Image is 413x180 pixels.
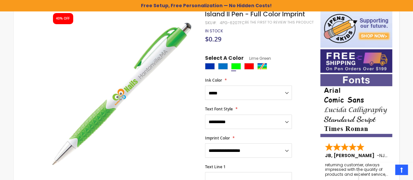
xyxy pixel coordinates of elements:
[220,20,245,25] div: 4PG-6207FC
[325,152,377,159] span: JB, [PERSON_NAME]
[205,35,221,43] span: $0.29
[205,135,230,141] span: Imprint Color
[320,74,392,137] img: font-personalization-examples
[205,106,233,112] span: Text Font Style
[205,20,217,25] strong: SKU
[320,49,392,73] img: Free shipping on orders over $199
[320,10,392,48] img: 4pens 4 kids
[325,163,388,177] div: returning customer, always impressed with the quality of products and excelent service, will retu...
[56,16,70,21] div: 40% OFF
[231,63,241,70] div: Lime Green
[379,152,387,159] span: NJ
[205,9,305,19] span: Island II Pen - Full Color Imprint
[205,77,222,83] span: Ink Color
[205,164,226,170] span: Text Line 1
[205,28,223,34] span: In stock
[244,63,254,70] div: Red
[218,63,228,70] div: Blue Light
[359,162,413,180] iframe: Google Customer Reviews
[244,56,271,61] span: Lime Green
[205,55,244,63] span: Select A Color
[205,28,223,34] div: Availability
[205,63,215,70] div: Blue
[47,19,197,169] img: island-full-color-lime_1.jpg
[245,20,314,25] a: Be the first to review this product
